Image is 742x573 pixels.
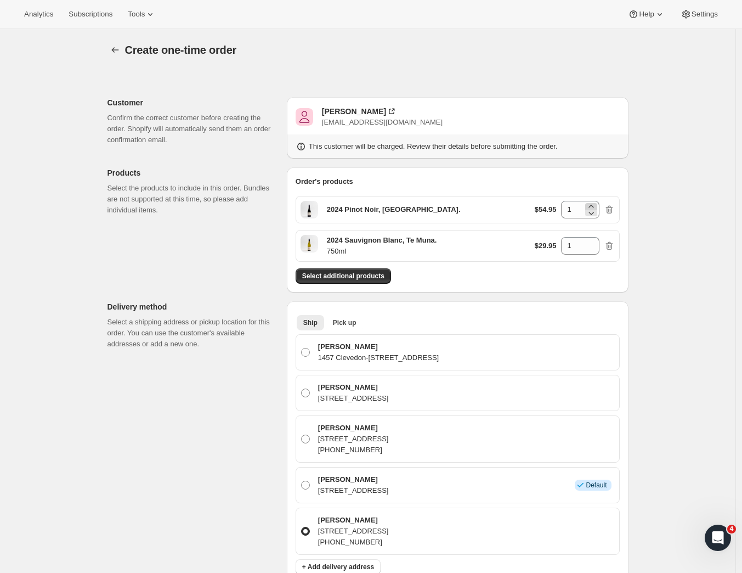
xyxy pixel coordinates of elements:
p: 2024 Pinot Noir, [GEOGRAPHIC_DATA]. [327,204,461,215]
span: Ship [303,318,318,327]
p: This customer will be charged. Review their details before submitting the order. [309,141,558,152]
p: [PHONE_NUMBER] [318,445,389,456]
p: [PHONE_NUMBER] [318,537,389,548]
p: [PERSON_NAME] [318,474,389,485]
span: Default Title [301,201,318,218]
button: Settings [674,7,724,22]
span: 750ml [301,235,318,252]
span: [EMAIL_ADDRESS][DOMAIN_NAME] [322,118,443,126]
p: Confirm the correct customer before creating the order. Shopify will automatically send them an o... [107,113,278,145]
span: Select additional products [302,272,384,280]
button: Help [621,7,671,22]
span: Settings [692,10,718,19]
p: Select the products to include in this order. Bundles are not supported at this time, so please a... [107,183,278,216]
span: Pick up [333,318,356,327]
p: 1457 Clevedon-[STREET_ADDRESS] [318,352,439,363]
p: [STREET_ADDRESS] [318,393,389,404]
p: [STREET_ADDRESS] [318,434,389,445]
p: 2024 Sauvignon Blanc, Te Muna. [327,235,437,246]
span: Tools [128,10,145,19]
p: [PERSON_NAME] [318,423,389,434]
p: Select a shipping address or pickup location for this order. You can use the customer's available... [107,317,278,350]
div: [PERSON_NAME] [322,106,386,117]
p: Delivery method [107,301,278,312]
button: Subscriptions [62,7,119,22]
p: [PERSON_NAME] [318,382,389,393]
span: Order's products [296,177,353,186]
button: Select additional products [296,268,391,284]
iframe: Intercom live chat [705,525,731,551]
p: $29.95 [535,240,557,251]
span: Help [639,10,654,19]
button: Analytics [18,7,60,22]
p: Customer [107,97,278,108]
p: $54.95 [535,204,557,215]
span: Analytics [24,10,53,19]
p: [PERSON_NAME] [318,341,439,352]
span: Julie-Anne McWhannell [296,108,313,126]
button: Tools [121,7,162,22]
span: Subscriptions [69,10,112,19]
span: 4 [727,525,736,533]
p: [PERSON_NAME] [318,515,389,526]
span: Default [586,481,607,490]
p: [STREET_ADDRESS] [318,526,389,537]
span: Create one-time order [125,44,237,56]
p: 750ml [327,246,437,257]
p: [STREET_ADDRESS] [318,485,389,496]
span: + Add delivery address [302,563,374,571]
p: Products [107,167,278,178]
